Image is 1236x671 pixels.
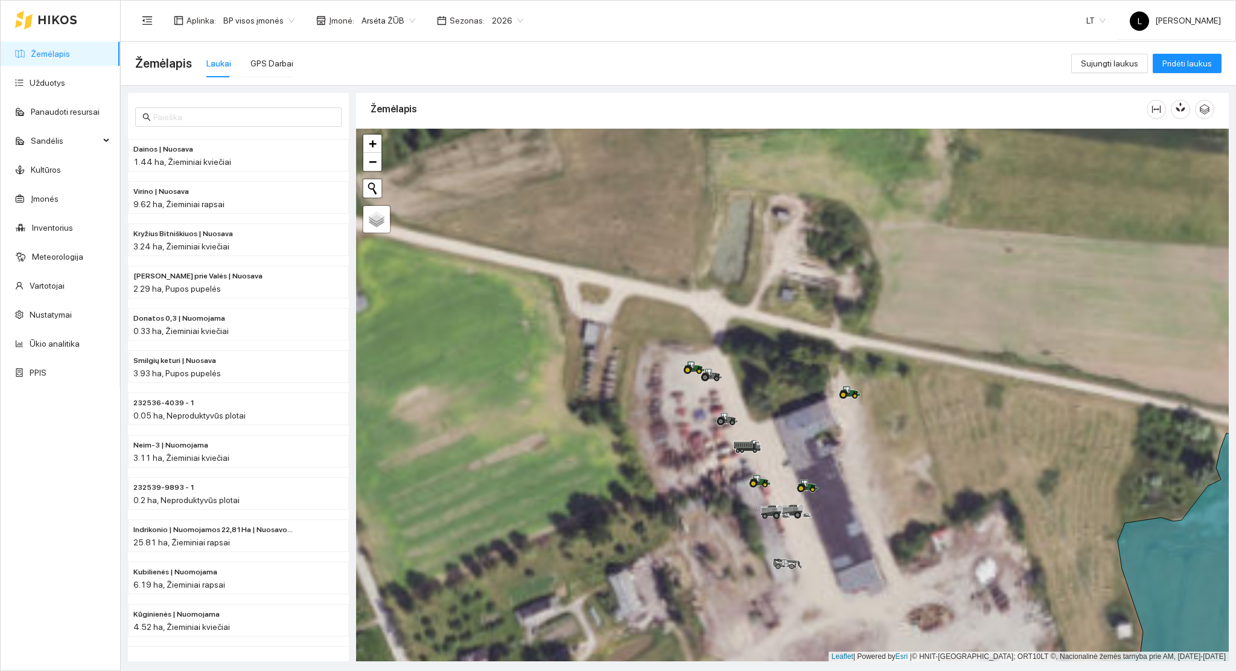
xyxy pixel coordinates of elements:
span: Kubilienės | Nuomojama [133,567,217,578]
span: Neim-3 | Nuomojama [133,440,208,451]
a: Leaflet [832,652,853,661]
span: Dainos | Nuosava [133,144,193,155]
a: Layers [363,206,390,233]
span: | [910,652,912,661]
div: GPS Darbai [250,57,293,70]
span: 3.93 ha, Pupos pupelės [133,368,221,378]
span: 0.2 ha, Neproduktyvūs plotai [133,495,240,505]
button: Pridėti laukus [1153,54,1222,73]
a: Sujungti laukus [1071,59,1148,68]
span: Sezonas : [450,14,485,27]
a: Zoom in [363,135,381,153]
a: PPIS [30,368,46,377]
span: Arsėta ŽŪB [362,11,415,30]
span: 0.33 ha, Žieminiai kviečiai [133,326,229,336]
a: Esri [896,652,908,661]
span: 9.62 ha, Žieminiai rapsai [133,199,225,209]
span: Smilgių keturi | Nuosava [133,355,216,367]
a: Zoom out [363,153,381,171]
a: Panaudoti resursai [31,107,100,117]
span: 4.52 ha, Žieminiai kviečiai [133,622,230,632]
span: 232539-9893 - 1 [133,482,195,493]
a: Vartotojai [30,281,65,291]
span: Žemėlapis [135,54,192,73]
span: 232536-4039 - 1 [133,397,195,409]
a: Kultūros [31,165,61,175]
span: Virino | Nuosava [133,186,189,197]
span: + [369,136,377,151]
span: Donatos 0,3 | Nuomojama [133,313,225,324]
span: layout [174,16,183,25]
button: Sujungti laukus [1071,54,1148,73]
button: Initiate a new search [363,179,381,197]
span: Įmonė : [329,14,354,27]
span: − [369,154,377,169]
span: 6.19 ha, Žieminiai rapsai [133,580,225,589]
a: Ūkio analitika [30,339,80,348]
a: Žemėlapis [31,49,70,59]
span: 2.29 ha, Pupos pupelės [133,284,221,294]
span: 3.11 ha, Žieminiai kviečiai [133,453,229,463]
a: Užduotys [30,78,65,88]
span: shop [316,16,326,25]
span: 0.05 ha, Neproduktyvūs plotai [133,411,246,420]
span: 2026 [492,11,523,30]
span: column-width [1147,104,1165,114]
span: [PERSON_NAME] [1130,16,1221,25]
span: 3.24 ha, Žieminiai kviečiai [133,242,229,251]
span: Kryžius Bitniškiuos | Nuosava [133,228,233,240]
span: Aplinka : [186,14,216,27]
span: search [142,113,151,121]
a: Meteorologija [32,252,83,262]
span: BP visos įmonės [223,11,295,30]
input: Paieška [153,111,334,124]
span: Pridėti laukus [1162,57,1212,70]
button: column-width [1147,100,1166,119]
span: L [1138,11,1142,31]
span: Indrikonio | Nuomojamos 22,81Ha | Nuosavos 3,00 Ha [133,524,295,536]
span: menu-fold [142,15,153,26]
a: Inventorius [32,223,73,233]
span: 1.44 ha, Žieminiai kviečiai [133,157,231,167]
button: menu-fold [135,8,159,33]
span: Sandėlis [31,129,100,153]
span: Sujungti laukus [1081,57,1138,70]
a: Nustatymai [30,310,72,319]
span: Rolando prie Valės | Nuosava [133,271,263,282]
span: calendar [437,16,447,25]
div: Žemėlapis [371,92,1147,126]
span: Kūginienės | Nuomojama [133,609,220,620]
span: LT [1086,11,1106,30]
a: Įmonės [31,194,59,204]
a: Pridėti laukus [1153,59,1222,68]
span: 25.81 ha, Žieminiai rapsai [133,538,230,547]
div: Laukai [206,57,231,70]
div: | Powered by © HNIT-[GEOGRAPHIC_DATA]; ORT10LT ©, Nacionalinė žemės tarnyba prie AM, [DATE]-[DATE] [829,652,1229,662]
